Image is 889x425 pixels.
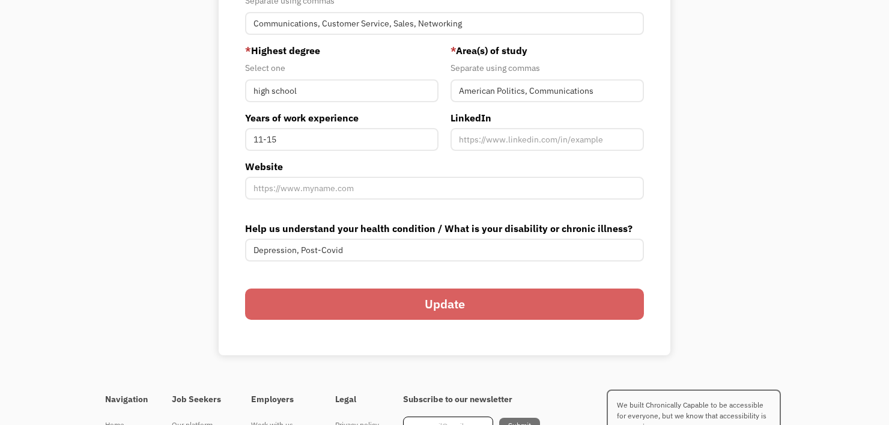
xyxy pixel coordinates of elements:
h4: Legal [335,394,379,405]
input: https://www.linkedin.com/in/example [451,128,644,151]
input: Update [245,289,643,320]
label: Area(s) of study [451,43,644,58]
h4: Employers [251,394,311,405]
input: https://www.myname.com [245,177,643,200]
input: Anthropology, Education [451,79,644,102]
h4: Navigation [105,394,148,405]
input: 5-10 [245,128,438,151]
h4: Job Seekers [172,394,227,405]
label: LinkedIn [451,111,644,125]
label: Years of work experience [245,111,438,125]
label: Website [245,159,643,174]
label: Help us understand your health condition / What is your disability or chronic illness? [245,221,643,236]
label: Highest degree [245,43,438,58]
input: Videography, photography, accounting [245,12,643,35]
h4: Subscribe to our newsletter [403,394,540,405]
input: Masters [245,79,438,102]
input: Deafness, Depression, Diabetes [245,239,643,261]
div: Select one [245,61,438,75]
div: Separate using commas [451,61,644,75]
